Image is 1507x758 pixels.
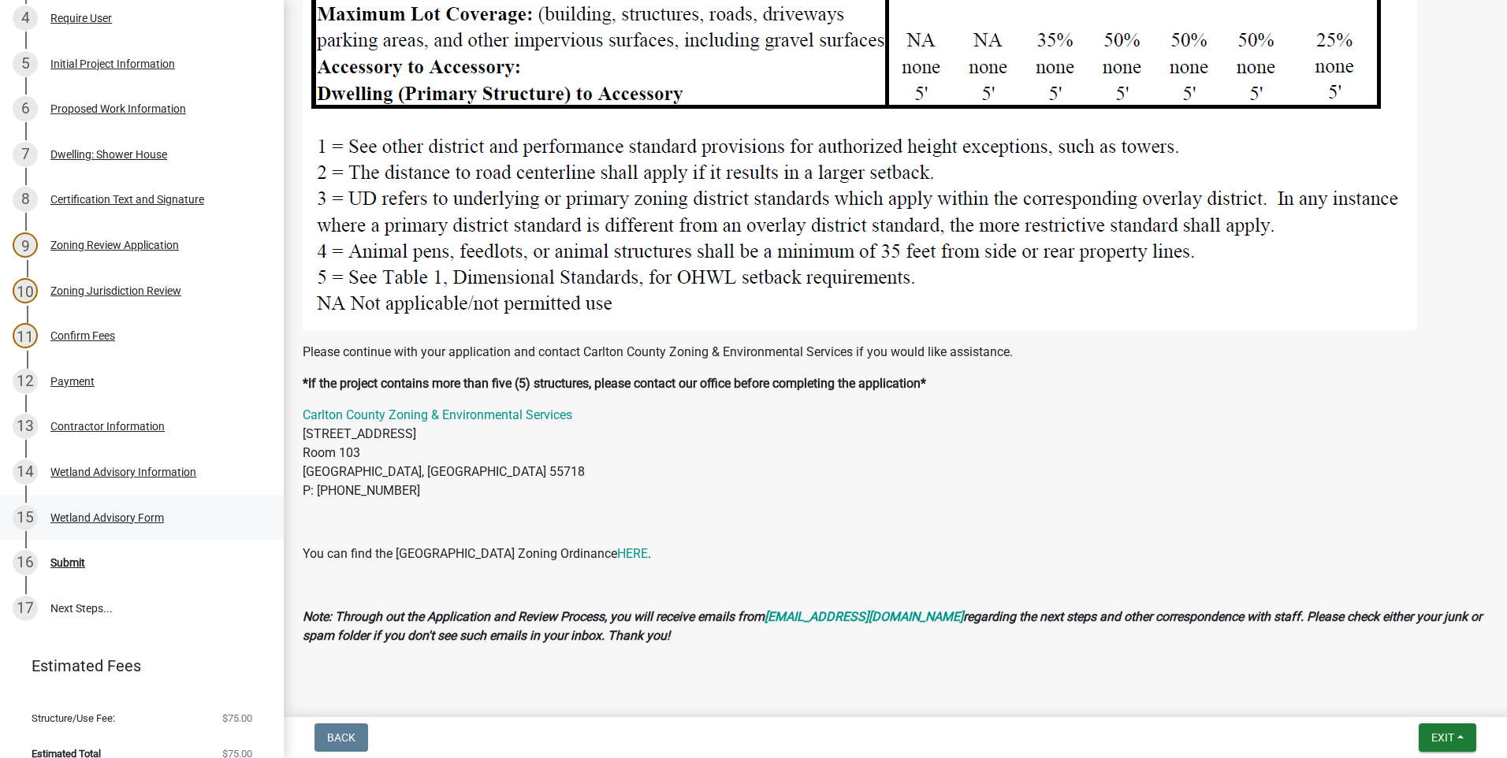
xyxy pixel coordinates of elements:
[50,103,186,114] div: Proposed Work Information
[50,330,115,341] div: Confirm Fees
[13,278,38,303] div: 10
[617,546,648,561] a: HERE
[50,240,179,251] div: Zoning Review Application
[13,596,38,621] div: 17
[50,285,181,296] div: Zoning Jurisdiction Review
[50,421,165,432] div: Contractor Information
[50,466,196,477] div: Wetland Advisory Information
[303,343,1488,362] p: Please continue with your application and contact Carlton County Zoning & Environmental Services ...
[303,376,926,391] strong: *If the project contains more than five (5) structures, please contact our office before completi...
[13,459,38,485] div: 14
[13,96,38,121] div: 6
[1431,731,1454,744] span: Exit
[13,650,259,682] a: Estimated Fees
[32,713,115,723] span: Structure/Use Fee:
[13,51,38,76] div: 5
[13,550,38,575] div: 16
[13,6,38,31] div: 4
[50,557,85,568] div: Submit
[50,13,112,24] div: Require User
[50,58,175,69] div: Initial Project Information
[1419,723,1476,752] button: Exit
[13,232,38,258] div: 9
[314,723,368,752] button: Back
[303,406,1488,500] p: [STREET_ADDRESS] Room 103 [GEOGRAPHIC_DATA], [GEOGRAPHIC_DATA] 55718 P: [PHONE_NUMBER]
[13,505,38,530] div: 15
[303,407,572,422] a: Carlton County Zoning & Environmental Services
[50,376,95,387] div: Payment
[327,731,355,744] span: Back
[50,149,167,160] div: Dwelling: Shower House
[765,609,963,624] a: [EMAIL_ADDRESS][DOMAIN_NAME]
[303,544,1488,563] p: You can find the [GEOGRAPHIC_DATA] Zoning Ordinance .
[13,414,38,439] div: 13
[13,187,38,212] div: 8
[303,609,1482,643] strong: regarding the next steps and other correspondence with staff. Please check either your junk or sp...
[50,194,204,205] div: Certification Text and Signature
[13,369,38,394] div: 12
[13,323,38,348] div: 11
[50,512,164,523] div: Wetland Advisory Form
[222,713,252,723] span: $75.00
[303,609,765,624] strong: Note: Through out the Application and Review Process, you will receive emails from
[13,142,38,167] div: 7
